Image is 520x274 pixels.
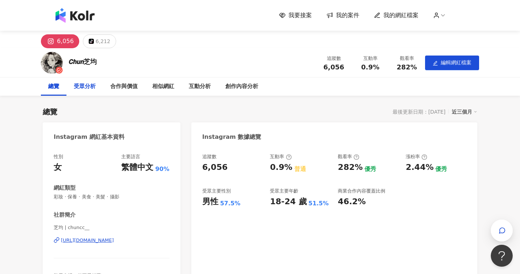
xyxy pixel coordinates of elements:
div: [URL][DOMAIN_NAME] [61,237,114,244]
div: Instagram 網紅基本資料 [54,133,125,141]
div: 46.2% [338,196,366,208]
span: 282% [397,64,417,71]
div: 追蹤數 [320,55,348,62]
div: 優秀 [435,165,447,173]
div: 普通 [294,165,306,173]
span: 6,056 [324,63,344,71]
div: 觀看率 [338,153,359,160]
div: 互動分析 [189,82,211,91]
div: 創作內容分析 [225,82,258,91]
div: 主要語言 [121,153,140,160]
div: 2.44% [406,162,433,173]
span: 彩妝 · 保養 · 美食 · 美髮 · 攝影 [54,194,169,200]
div: 社群簡介 [54,211,76,219]
div: 51.5% [309,199,329,208]
span: 我的網紅檔案 [383,11,418,19]
div: 互動率 [270,153,291,160]
div: 𝘾𝙝𝙪𝙣芝均 [68,57,97,66]
div: 受眾主要性別 [202,188,231,194]
img: KOL Avatar [41,52,63,74]
div: Instagram 數據總覽 [202,133,261,141]
div: 性別 [54,153,63,160]
div: 近三個月 [452,107,477,117]
img: logo [56,8,95,23]
button: edit編輯網紅檔案 [425,56,479,70]
div: 總覽 [48,82,59,91]
span: 編輯網紅檔案 [441,60,471,65]
span: 0.9% [361,64,379,71]
div: 6,056 [202,162,228,173]
div: 282% [338,162,363,173]
div: 優秀 [364,165,376,173]
a: [URL][DOMAIN_NAME] [54,237,169,244]
div: 6,056 [57,36,74,46]
div: 總覽 [43,107,57,117]
span: 90% [155,165,169,173]
div: 追蹤數 [202,153,217,160]
span: edit [433,61,438,66]
div: 互動率 [356,55,384,62]
a: 我的網紅檔案 [374,11,418,19]
a: 我要接案 [279,11,312,19]
a: 我的案件 [326,11,359,19]
div: 受眾分析 [74,82,96,91]
div: 女 [54,162,62,173]
button: 6,056 [41,34,79,48]
div: 繁體中文 [121,162,153,173]
div: 觀看率 [393,55,421,62]
div: 0.9% [270,162,292,173]
div: 最後更新日期：[DATE] [393,109,446,115]
span: 我要接案 [288,11,312,19]
div: 57.5% [220,199,241,208]
span: 我的案件 [336,11,359,19]
div: 18-24 歲 [270,196,306,208]
div: 合作與價值 [110,82,138,91]
iframe: Help Scout Beacon - Open [491,245,513,267]
div: 網紅類型 [54,184,76,192]
div: 商業合作內容覆蓋比例 [338,188,385,194]
div: 6,212 [96,36,110,46]
span: 芝均 | chuncc__ [54,224,169,231]
div: 相似網紅 [152,82,174,91]
button: 6,212 [83,34,116,48]
div: 漲粉率 [406,153,427,160]
div: 受眾主要年齡 [270,188,298,194]
div: 男性 [202,196,218,208]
